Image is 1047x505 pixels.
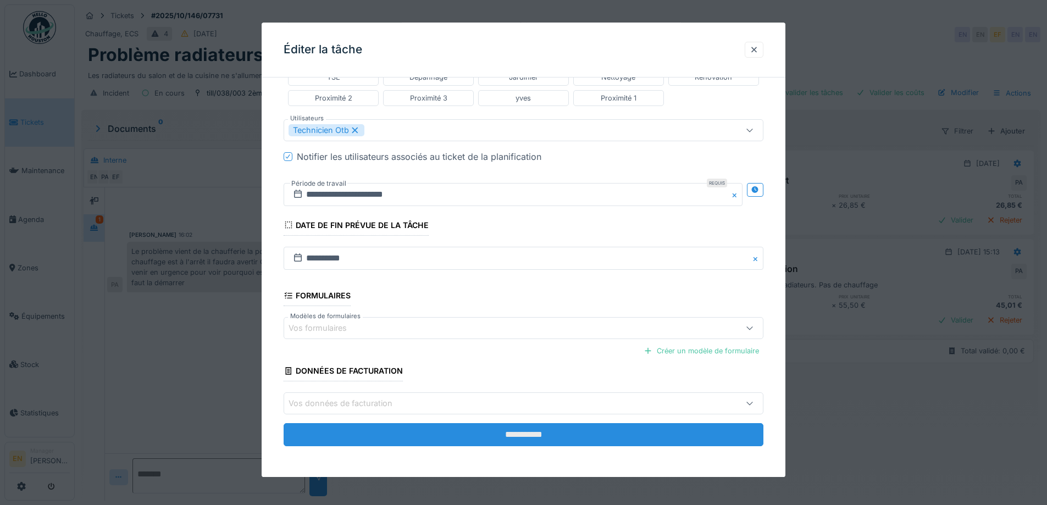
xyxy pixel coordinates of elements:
div: Vos formulaires [289,323,362,335]
button: Close [730,183,743,206]
h3: Éditer la tâche [284,43,362,57]
div: Nettoyage [601,73,635,83]
div: TSE [327,73,340,83]
div: Date de fin prévue de la tâche [284,217,429,236]
button: Close [751,247,763,270]
div: Jardinier [509,73,538,83]
div: Proximité 1 [601,93,636,103]
label: Période de travail [290,177,347,190]
div: Notifier les utilisateurs associés au ticket de la planification [297,150,541,163]
div: Données de facturation [284,363,403,382]
div: yves [516,93,531,103]
div: Créer un modèle de formulaire [639,343,763,358]
div: Proximité 2 [315,93,352,103]
div: Technicien Otb [289,124,364,136]
label: Utilisateurs [288,114,326,123]
label: Modèles de formulaires [288,312,363,321]
div: Requis [707,179,727,187]
div: Rénovation [695,73,732,83]
div: Proximité 3 [410,93,447,103]
div: Formulaires [284,287,351,306]
div: Vos données de facturation [289,398,408,410]
div: Dépannage [409,73,447,83]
